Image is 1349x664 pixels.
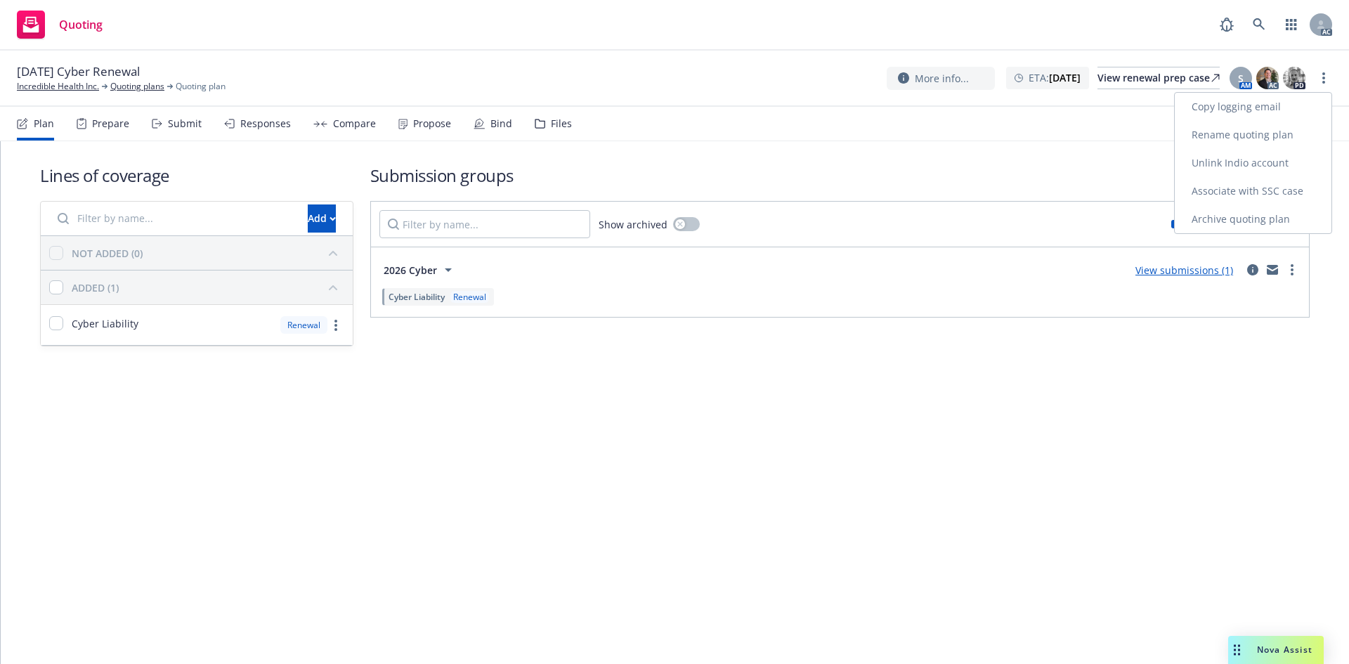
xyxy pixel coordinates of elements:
[1135,263,1233,277] a: View submissions (1)
[1315,70,1332,86] a: more
[1238,71,1244,86] span: S
[40,164,353,187] h1: Lines of coverage
[1228,636,1324,664] button: Nova Assist
[72,246,143,261] div: NOT ADDED (0)
[551,118,572,129] div: Files
[17,80,99,93] a: Incredible Health Inc.
[1175,149,1331,177] a: Unlink Indio account
[240,118,291,129] div: Responses
[1256,67,1279,89] img: photo
[413,118,451,129] div: Propose
[72,276,344,299] button: ADDED (1)
[1257,644,1312,656] span: Nova Assist
[1283,67,1305,89] img: photo
[1097,67,1220,89] a: View renewal prep case
[11,5,108,44] a: Quoting
[1175,121,1331,149] a: Rename quoting plan
[370,164,1310,187] h1: Submission groups
[17,63,140,80] span: [DATE] Cyber Renewal
[59,19,103,30] span: Quoting
[327,317,344,334] a: more
[389,291,445,303] span: Cyber Liability
[308,205,336,232] div: Add
[92,118,129,129] div: Prepare
[1171,218,1235,230] div: Limits added
[1277,11,1305,39] a: Switch app
[308,204,336,233] button: Add
[1175,177,1331,205] a: Associate with SSC case
[1245,11,1273,39] a: Search
[887,67,995,90] button: More info...
[1175,93,1331,121] a: Copy logging email
[1228,636,1246,664] div: Drag to move
[168,118,202,129] div: Submit
[379,210,590,238] input: Filter by name...
[1264,261,1281,278] a: mail
[49,204,299,233] input: Filter by name...
[1213,11,1241,39] a: Report a Bug
[1029,70,1081,85] span: ETA :
[333,118,376,129] div: Compare
[110,80,164,93] a: Quoting plans
[72,242,344,264] button: NOT ADDED (0)
[1244,261,1261,278] a: circleInformation
[72,316,138,331] span: Cyber Liability
[1175,205,1331,233] a: Archive quoting plan
[599,217,667,232] span: Show archived
[490,118,512,129] div: Bind
[384,263,437,278] span: 2026 Cyber
[72,280,119,295] div: ADDED (1)
[1284,261,1301,278] a: more
[176,80,226,93] span: Quoting plan
[1049,71,1081,84] strong: [DATE]
[915,71,969,86] span: More info...
[280,316,327,334] div: Renewal
[450,291,489,303] div: Renewal
[379,256,461,284] button: 2026 Cyber
[34,118,54,129] div: Plan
